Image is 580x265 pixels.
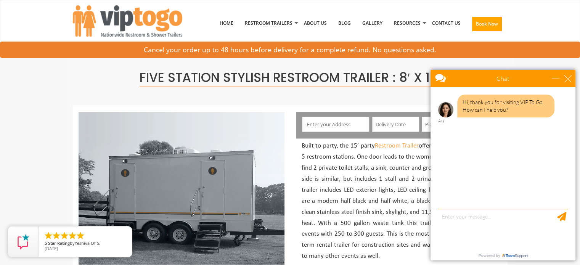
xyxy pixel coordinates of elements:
span: Star Rating [48,240,70,246]
span: by [45,241,126,246]
input: Enter your Address [302,117,369,132]
a: Restroom Trailers [239,3,298,43]
input: Delivery Date [372,117,419,132]
button: Book Now [472,17,502,31]
img: VIPTOGO [73,5,182,37]
li:  [44,231,53,240]
li:  [52,231,61,240]
span: 5 [45,240,47,246]
a: Book Now [466,3,508,48]
iframe: Live Chat Box [426,65,580,265]
input: Pick up Date [422,117,469,132]
span: Yeshiva Of S. [75,240,100,246]
a: Contact Us [426,3,466,43]
a: Resources [388,3,426,43]
img: Review Rating [16,234,31,249]
li:  [68,231,77,240]
a: Gallery [357,3,388,43]
span: [DATE] [45,246,58,251]
a: Restroom Trailer [374,143,419,149]
a: Blog [333,3,357,43]
li:  [76,231,85,240]
img: Full view of five station restroom trailer with two separate doors for men and women [79,112,284,265]
a: Home [214,3,239,43]
li:  [60,231,69,240]
p: Built to party, the 15’ party offers 2 rooms and a total of 5 restroom stations. One door leads t... [302,141,496,262]
span: Five Station Stylish Restroom Trailer : 8′ x 15′ [140,69,440,87]
a: About Us [298,3,333,43]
